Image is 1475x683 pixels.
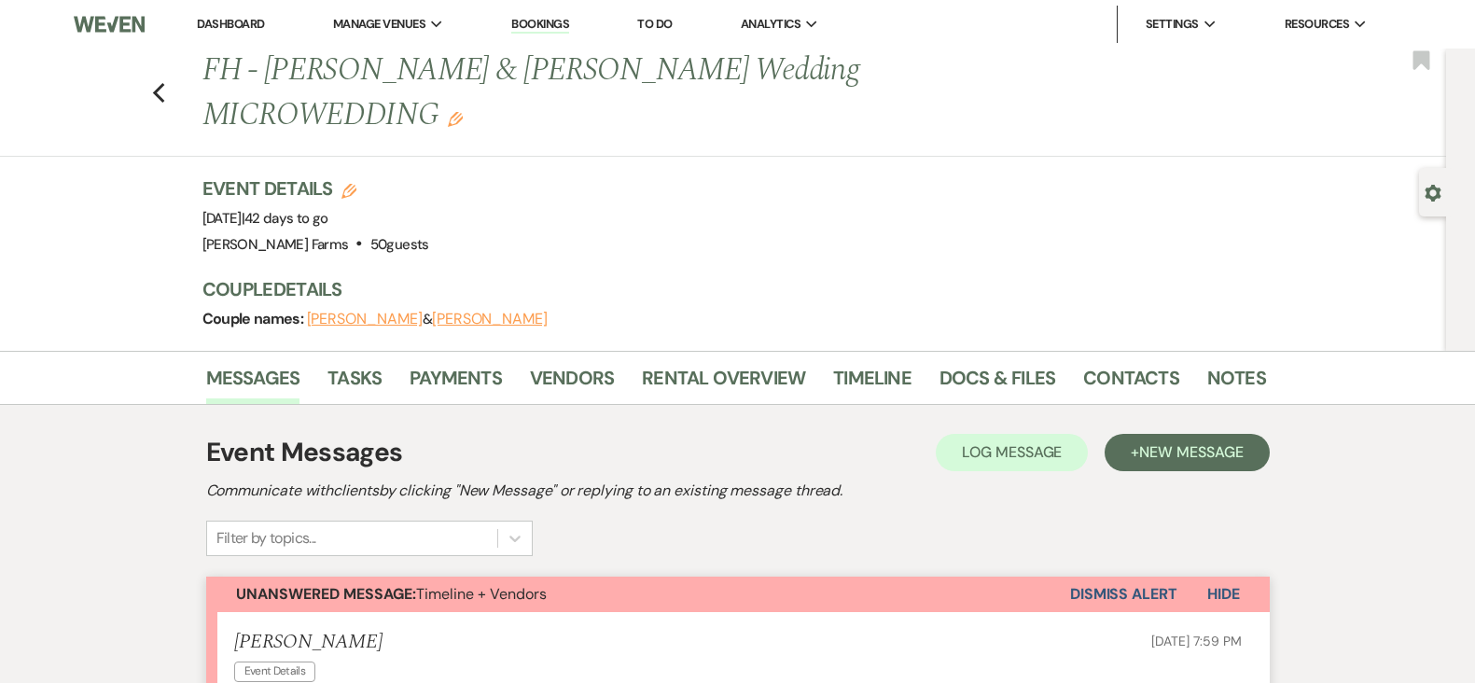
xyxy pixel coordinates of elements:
[236,584,547,604] span: Timeline + Vendors
[206,577,1070,612] button: Unanswered Message:Timeline + Vendors
[962,442,1062,462] span: Log Message
[307,310,548,328] span: &
[833,363,911,404] a: Timeline
[530,363,614,404] a: Vendors
[333,15,425,34] span: Manage Venues
[202,49,1038,137] h1: FH - [PERSON_NAME] & [PERSON_NAME] Wedding MICROWEDDING
[1425,183,1441,201] button: Open lead details
[448,110,463,127] button: Edit
[1207,584,1240,604] span: Hide
[1285,15,1349,34] span: Resources
[74,5,145,44] img: Weven Logo
[197,16,264,32] a: Dashboard
[202,276,1247,302] h3: Couple Details
[216,527,316,550] div: Filter by topics...
[741,15,800,34] span: Analytics
[244,209,328,228] span: 42 days to go
[242,209,328,228] span: |
[370,235,429,254] span: 50 guests
[1070,577,1177,612] button: Dismiss Alert
[307,312,423,327] button: [PERSON_NAME]
[642,363,805,404] a: Rental Overview
[236,584,416,604] strong: Unanswered Message:
[1177,577,1270,612] button: Hide
[511,16,569,34] a: Bookings
[234,662,316,681] span: Event Details
[1139,442,1243,462] span: New Message
[327,363,382,404] a: Tasks
[1207,363,1266,404] a: Notes
[202,309,307,328] span: Couple names:
[410,363,502,404] a: Payments
[234,631,383,654] h5: [PERSON_NAME]
[936,434,1088,471] button: Log Message
[432,312,548,327] button: [PERSON_NAME]
[1146,15,1199,34] span: Settings
[202,235,349,254] span: [PERSON_NAME] Farms
[1151,633,1241,649] span: [DATE] 7:59 PM
[1083,363,1179,404] a: Contacts
[939,363,1055,404] a: Docs & Files
[202,209,328,228] span: [DATE]
[206,433,403,472] h1: Event Messages
[202,175,429,202] h3: Event Details
[637,16,672,32] a: To Do
[1105,434,1269,471] button: +New Message
[206,363,300,404] a: Messages
[206,480,1270,502] h2: Communicate with clients by clicking "New Message" or replying to an existing message thread.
